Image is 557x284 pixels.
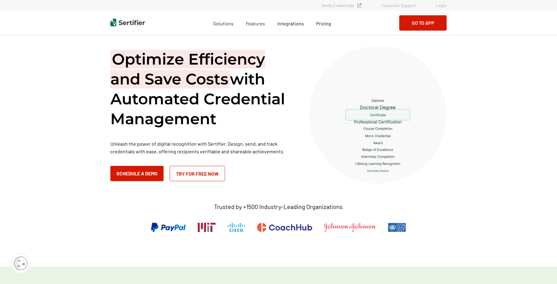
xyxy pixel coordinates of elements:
[14,256,28,270] img: Cookie Popup Icon
[110,49,294,129] h1: with Automated Credential Management
[381,3,416,8] a: Customer Support
[110,50,265,88] span: Optimize Efficiency and Save Costs
[322,3,361,8] a: Verify Credentials
[110,19,145,26] img: Sertifier | Digital Credentialing Platform
[316,21,331,26] span: Pricing
[198,223,216,232] img: Massachusetts Institute of Technology
[151,223,186,232] img: PayPal
[213,19,234,27] span: Solutions
[436,3,447,8] a: Login
[388,223,406,232] img: UNDP
[277,19,304,27] a: Integrations
[399,15,447,31] button: Go to App
[357,3,361,7] img: Verified
[110,166,164,181] button: Schedule a Demo
[367,170,389,172] g: Associate Degree
[214,203,343,211] p: Trusted by +1500 Industry-Leading Organizations
[316,19,331,27] a: Pricing
[324,223,376,232] img: Johnson & Johnson
[246,19,265,27] span: Features
[257,223,312,232] img: CoachHub
[110,140,294,155] p: Unleash the power of digital recognition with Sertifier. Design, send, and track credentials with...
[170,166,225,181] a: Try for Free Now
[277,21,304,26] span: Integrations
[228,223,245,232] img: Cisco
